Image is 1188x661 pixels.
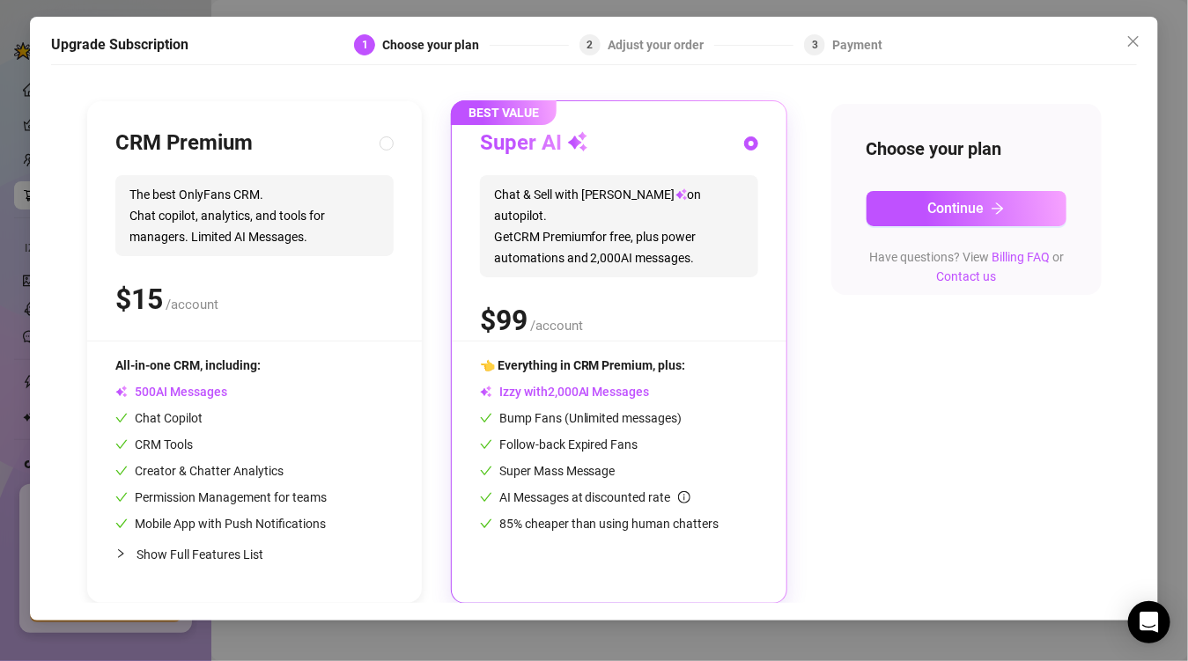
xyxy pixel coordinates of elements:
[480,491,492,503] span: check
[867,191,1067,226] button: Continuearrow-right
[869,250,1064,283] span: Have questions? View or
[115,548,126,559] span: collapsed
[867,136,1067,161] h4: Choose your plan
[115,438,128,451] span: check
[1119,34,1147,48] span: Close
[451,100,557,125] span: BEST VALUE
[51,34,188,55] h5: Upgrade Subscription
[115,358,261,372] span: All-in-one CRM, including:
[480,437,638,452] span: Follow-back Expired Fans
[991,202,1005,216] span: arrow-right
[115,437,193,452] span: CRM Tools
[115,465,128,477] span: check
[936,269,996,283] a: Contact us
[1128,601,1170,643] div: Open Intercom Messenger
[480,412,492,424] span: check
[480,438,492,451] span: check
[927,200,984,217] span: Continue
[115,464,284,478] span: Creator & Chatter Analytics
[587,39,593,51] span: 2
[362,39,368,51] span: 1
[832,34,882,55] div: Payment
[115,533,394,575] div: Show Full Features List
[115,385,227,399] span: AI Messages
[480,385,650,399] span: Izzy with AI Messages
[480,465,492,477] span: check
[1126,34,1140,48] span: close
[480,411,683,425] span: Bump Fans (Unlimited messages)
[115,412,128,424] span: check
[678,491,690,503] span: info-circle
[115,518,128,530] span: check
[480,464,616,478] span: Super Mass Message
[137,547,263,562] span: Show Full Features List
[115,411,203,425] span: Chat Copilot
[1119,27,1147,55] button: Close
[480,518,492,530] span: check
[530,318,583,334] span: /account
[115,490,327,504] span: Permission Management for teams
[166,297,218,312] span: /account
[480,358,686,372] span: 👈 Everything in CRM Premium, plus:
[480,304,528,337] span: $
[480,175,758,277] span: Chat & Sell with [PERSON_NAME] on autopilot. Get CRM Premium for free, plus power automations and...
[115,517,326,531] span: Mobile App with Push Notifications
[608,34,714,55] div: Adjust your order
[992,250,1050,264] a: Billing FAQ
[115,283,163,316] span: $
[812,39,818,51] span: 3
[382,34,490,55] div: Choose your plan
[115,129,253,158] h3: CRM Premium
[499,490,690,504] span: AI Messages at discounted rate
[115,175,394,256] span: The best OnlyFans CRM. Chat copilot, analytics, and tools for managers. Limited AI Messages.
[480,517,719,531] span: 85% cheaper than using human chatters
[115,491,128,503] span: check
[480,129,588,158] h3: Super AI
